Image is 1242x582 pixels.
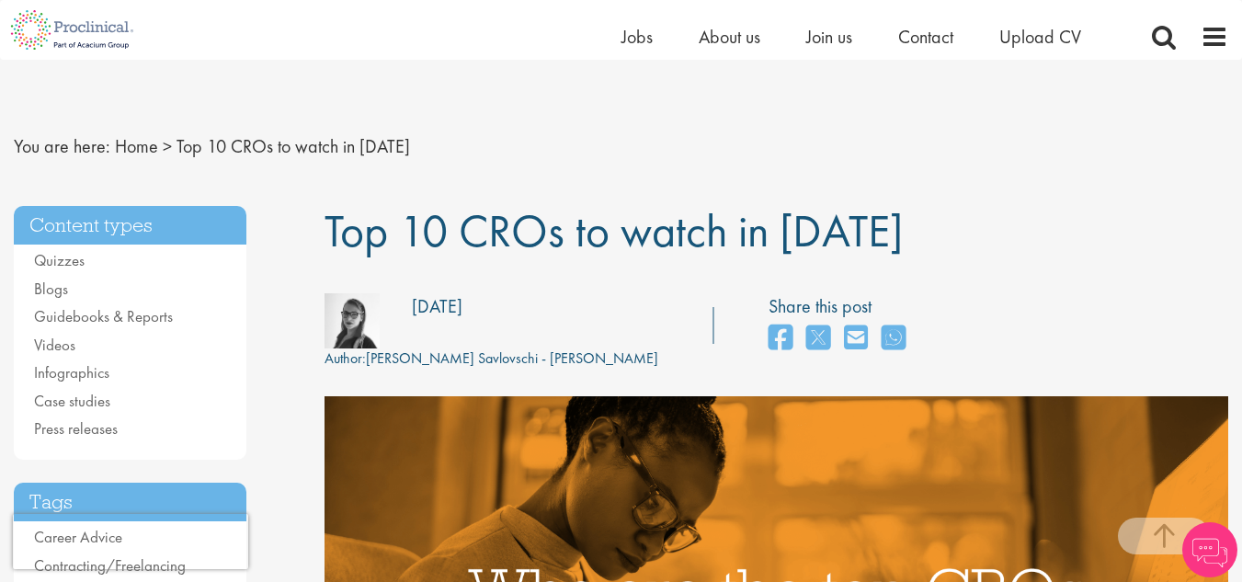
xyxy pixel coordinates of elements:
[34,555,186,576] a: Contracting/Freelancing
[163,134,172,158] span: >
[999,25,1081,49] a: Upload CV
[769,293,915,320] label: Share this post
[115,134,158,158] a: breadcrumb link
[699,25,760,49] a: About us
[13,514,248,569] iframe: reCAPTCHA
[882,319,906,359] a: share on whats app
[621,25,653,49] a: Jobs
[34,362,109,382] a: Infographics
[14,134,110,158] span: You are here:
[34,250,85,270] a: Quizzes
[1182,522,1237,577] img: Chatbot
[34,279,68,299] a: Blogs
[325,348,366,368] span: Author:
[806,25,852,49] a: Join us
[325,201,903,260] span: Top 10 CROs to watch in [DATE]
[177,134,410,158] span: Top 10 CROs to watch in [DATE]
[412,293,462,320] div: [DATE]
[844,319,868,359] a: share on email
[769,319,792,359] a: share on facebook
[34,418,118,439] a: Press releases
[325,293,380,348] img: fff6768c-7d58-4950-025b-08d63f9598ee
[806,319,830,359] a: share on twitter
[898,25,953,49] a: Contact
[14,483,246,522] h3: Tags
[14,206,246,245] h3: Content types
[325,348,658,370] div: [PERSON_NAME] Savlovschi - [PERSON_NAME]
[34,306,173,326] a: Guidebooks & Reports
[34,391,110,411] a: Case studies
[34,335,75,355] a: Videos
